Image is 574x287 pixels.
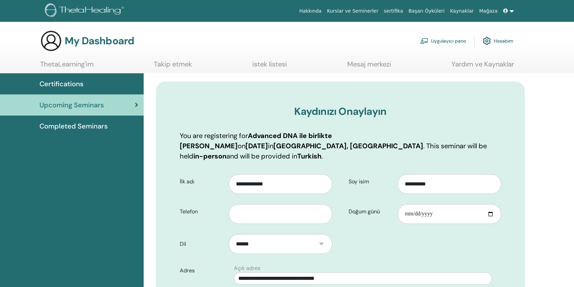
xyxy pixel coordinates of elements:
[483,35,491,47] img: cog.svg
[344,205,398,218] label: Doğum günü
[180,131,501,161] p: You are registering for on in . This seminar will be held and will be provided in .
[252,60,287,73] a: istek listesi
[40,60,94,73] a: ThetaLearning'im
[39,79,83,89] span: Certifications
[245,141,268,150] b: [DATE]
[297,5,324,17] a: Hakkında
[273,141,423,150] b: [GEOGRAPHIC_DATA], [GEOGRAPHIC_DATA]
[193,152,226,161] b: in-person
[420,38,428,44] img: chalkboard-teacher.svg
[447,5,477,17] a: Kaynaklar
[180,105,501,118] h3: Kaydınızı Onaylayın
[39,100,104,110] span: Upcoming Seminars
[406,5,447,17] a: Başarı Öyküleri
[45,3,126,19] img: logo.png
[451,60,514,73] a: Yardım ve Kaynaklar
[175,264,230,277] label: Adres
[420,33,466,48] a: Uygulayıcı pano
[297,152,321,161] b: Turkish
[476,5,500,17] a: Mağaza
[180,131,332,150] b: Advanced DNA ile birlikte [PERSON_NAME]
[347,60,391,73] a: Mesaj merkezi
[40,30,62,52] img: generic-user-icon.jpg
[154,60,192,73] a: Takip etmek
[344,175,398,188] label: Soy isim
[175,175,229,188] label: İlk adı
[65,35,134,47] h3: My Dashboard
[39,121,108,131] span: Completed Seminars
[234,264,260,272] label: Açık adres
[175,205,229,218] label: Telefon
[175,238,229,251] label: Dil
[324,5,381,17] a: Kurslar ve Seminerler
[483,33,513,48] a: Hesabım
[381,5,405,17] a: sertifika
